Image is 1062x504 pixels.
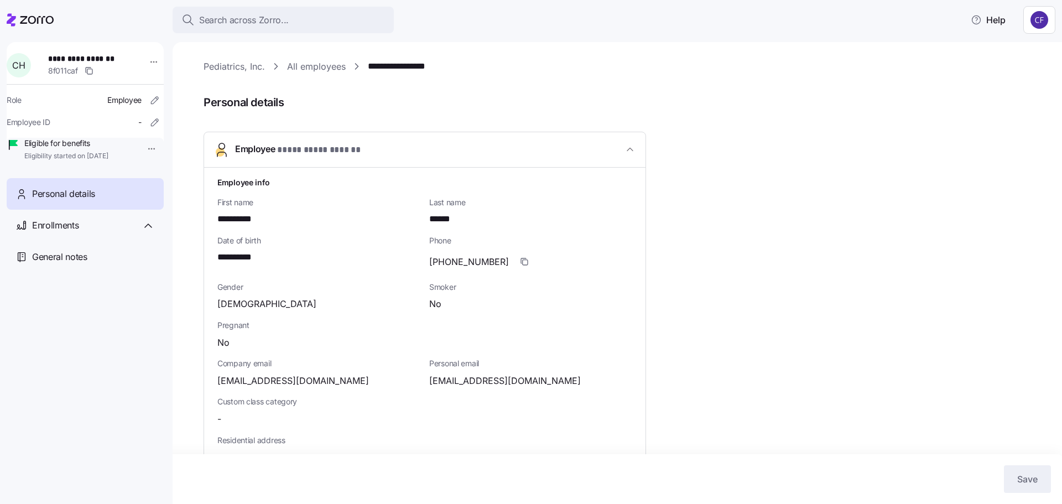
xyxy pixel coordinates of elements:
[217,358,420,369] span: Company email
[217,176,632,188] h1: Employee info
[204,93,1047,112] span: Personal details
[429,235,632,246] span: Phone
[429,197,632,208] span: Last name
[429,374,581,388] span: [EMAIL_ADDRESS][DOMAIN_NAME]
[217,412,221,426] span: -
[217,374,369,388] span: [EMAIL_ADDRESS][DOMAIN_NAME]
[217,435,632,446] span: Residential address
[429,282,632,293] span: Smoker
[12,61,25,70] span: C H
[217,396,420,407] span: Custom class category
[429,255,509,269] span: [PHONE_NUMBER]
[24,138,108,149] span: Eligible for benefits
[204,60,265,74] a: Pediatrics, Inc.
[107,95,142,106] span: Employee
[217,282,420,293] span: Gender
[199,13,289,27] span: Search across Zorro...
[971,13,1006,27] span: Help
[217,235,420,246] span: Date of birth
[7,95,22,106] span: Role
[287,60,346,74] a: All employees
[173,7,394,33] button: Search across Zorro...
[32,250,87,264] span: General notes
[138,117,142,128] span: -
[7,117,50,128] span: Employee ID
[32,187,95,201] span: Personal details
[962,9,1014,31] button: Help
[235,142,360,157] span: Employee
[217,297,316,311] span: [DEMOGRAPHIC_DATA]
[429,358,632,369] span: Personal email
[217,197,420,208] span: First name
[24,152,108,161] span: Eligibility started on [DATE]
[1017,472,1038,486] span: Save
[32,219,79,232] span: Enrollments
[1004,465,1051,493] button: Save
[429,297,441,311] span: No
[217,336,230,350] span: No
[1030,11,1048,29] img: 7d4a9558da78dc7654dde66b79f71a2e
[217,320,632,331] span: Pregnant
[48,65,78,76] span: 8f011caf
